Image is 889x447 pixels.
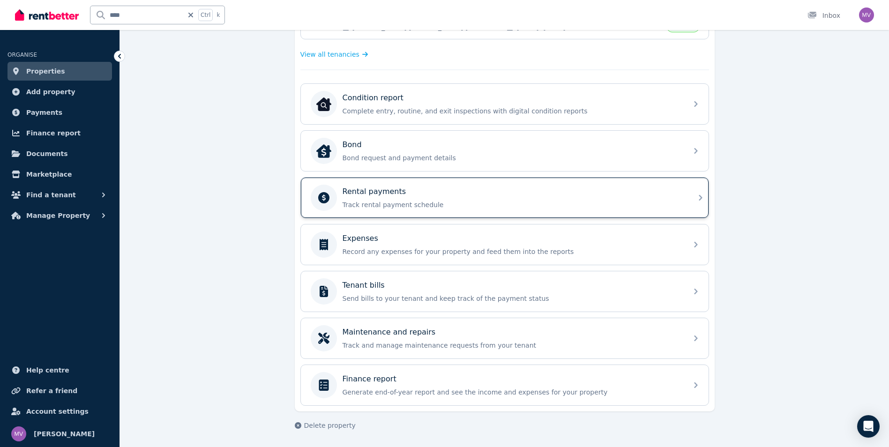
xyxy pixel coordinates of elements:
[343,106,682,116] p: Complete entry, routine, and exit inspections with digital condition reports
[343,294,682,303] p: Send bills to your tenant and keep track of the payment status
[857,415,880,438] div: Open Intercom Messenger
[7,144,112,163] a: Documents
[26,66,65,77] span: Properties
[11,426,26,441] img: Marisa Vecchio
[7,52,37,58] span: ORGANISE
[34,428,95,440] span: [PERSON_NAME]
[343,387,682,397] p: Generate end-of-year report and see the income and expenses for your property
[343,247,682,256] p: Record any expenses for your property and feed them into the reports
[26,189,76,201] span: Find a tenant
[7,186,112,204] button: Find a tenant
[7,124,112,142] a: Finance report
[343,280,385,291] p: Tenant bills
[7,402,112,421] a: Account settings
[198,9,213,21] span: Ctrl
[7,206,112,225] button: Manage Property
[343,341,682,350] p: Track and manage maintenance requests from your tenant
[301,131,709,171] a: BondBondBond request and payment details
[26,148,68,159] span: Documents
[300,50,359,59] span: View all tenancies
[26,365,69,376] span: Help centre
[7,381,112,400] a: Refer a friend
[26,385,77,396] span: Refer a friend
[7,82,112,101] a: Add property
[26,127,81,139] span: Finance report
[217,11,220,19] span: k
[343,233,378,244] p: Expenses
[26,406,89,417] span: Account settings
[316,97,331,112] img: Condition report
[15,8,79,22] img: RentBetter
[343,153,682,163] p: Bond request and payment details
[26,169,72,180] span: Marketplace
[343,139,362,150] p: Bond
[343,92,403,104] p: Condition report
[301,271,709,312] a: Tenant billsSend bills to your tenant and keep track of the payment status
[343,186,406,197] p: Rental payments
[7,62,112,81] a: Properties
[343,327,436,338] p: Maintenance and repairs
[26,86,75,97] span: Add property
[343,373,396,385] p: Finance report
[301,84,709,124] a: Condition reportCondition reportComplete entry, routine, and exit inspections with digital condit...
[7,165,112,184] a: Marketplace
[7,103,112,122] a: Payments
[304,421,356,430] span: Delete property
[301,365,709,405] a: Finance reportGenerate end-of-year report and see the income and expenses for your property
[300,50,368,59] a: View all tenancies
[301,318,709,358] a: Maintenance and repairsTrack and manage maintenance requests from your tenant
[301,178,709,218] a: Rental paymentsTrack rental payment schedule
[26,210,90,221] span: Manage Property
[301,224,709,265] a: ExpensesRecord any expenses for your property and feed them into the reports
[26,107,62,118] span: Payments
[807,11,840,20] div: Inbox
[295,421,356,430] button: Delete property
[7,361,112,380] a: Help centre
[343,200,682,209] p: Track rental payment schedule
[316,143,331,158] img: Bond
[859,7,874,22] img: Marisa Vecchio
